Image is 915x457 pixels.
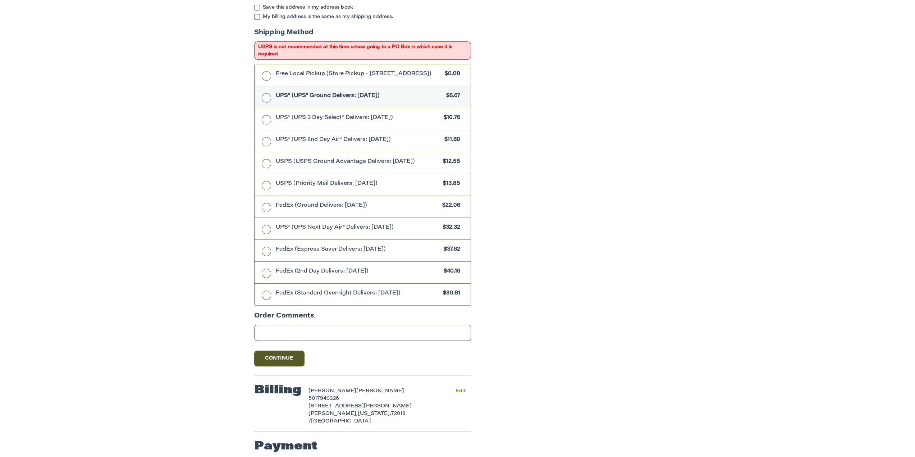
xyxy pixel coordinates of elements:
span: $37.62 [440,246,460,254]
span: FedEx (Ground Delivers: [DATE]) [276,202,439,210]
span: FedEx (Express Saver Delivers: [DATE]) [276,246,440,254]
span: $40.16 [440,268,460,276]
span: USPS is not recommended at this time unless going to a PO Box in which case it is required [254,41,471,60]
label: Save this address in my address book. [254,5,471,10]
span: UPS® (UPS 3 Day Select® Delivers: [DATE]) [276,114,440,122]
span: UPS® (UPS 2nd Day Air® Delivers: [DATE]) [276,136,441,144]
span: USPS (Priority Mail Delivers: [DATE]) [276,180,440,188]
span: $13.85 [439,180,460,188]
button: Continue [254,351,305,366]
span: Free Local Pickup (Store Pickup - [STREET_ADDRESS]) [276,70,442,78]
span: $80.91 [439,289,460,298]
span: $22.06 [439,202,460,210]
legend: Order Comments [254,311,314,325]
span: [US_STATE], [358,411,391,416]
legend: Shipping Method [254,28,314,41]
span: $12.55 [439,158,460,166]
label: My billing address is the same as my shipping address. [254,14,471,20]
span: [STREET_ADDRESS][PERSON_NAME] [308,404,412,409]
span: USPS (USPS Ground Advantage Delivers: [DATE]) [276,158,440,166]
span: FedEx (2nd Day Delivers: [DATE]) [276,268,440,276]
span: [PERSON_NAME] [356,389,404,394]
span: [PERSON_NAME], [308,411,358,416]
span: [GEOGRAPHIC_DATA] [311,419,371,424]
span: FedEx (Standard Overnight Delivers: [DATE]) [276,289,440,298]
span: [PERSON_NAME] [308,389,356,394]
span: $6.67 [443,92,460,100]
span: $0.00 [441,70,460,78]
h2: Billing [254,383,301,398]
span: 5017940326 [308,396,339,401]
h2: Payment [254,439,317,454]
span: $32.32 [439,224,460,232]
span: $11.60 [441,136,460,144]
button: Edit [450,386,471,396]
span: UPS® (UPS Next Day Air® Delivers: [DATE]) [276,224,439,232]
span: UPS® (UPS® Ground Delivers: [DATE]) [276,92,443,100]
span: $10.76 [440,114,460,122]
